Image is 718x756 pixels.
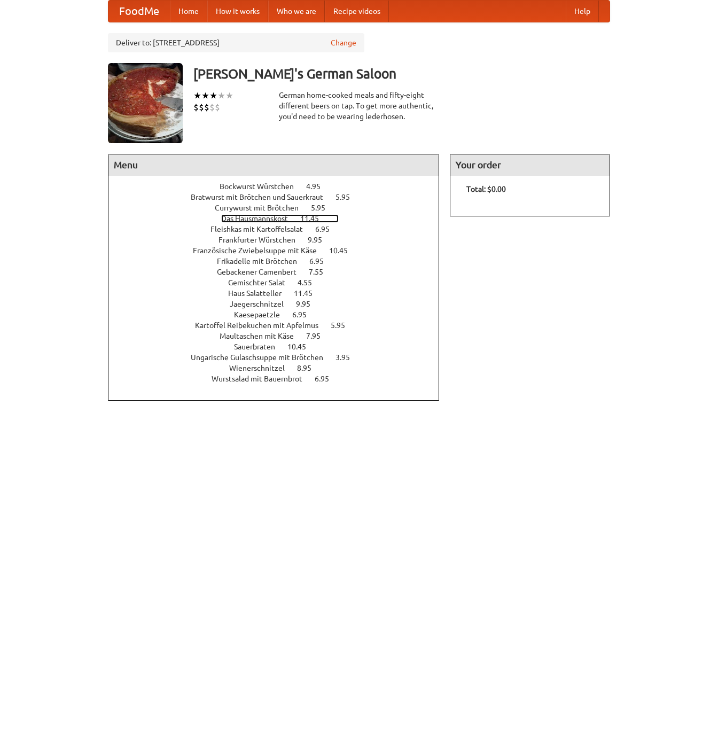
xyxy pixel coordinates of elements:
a: Home [170,1,207,22]
a: Kartoffel Reibekuchen mit Apfelmus 5.95 [195,321,365,330]
a: Wurstsalad mit Bauernbrot 6.95 [212,375,349,383]
a: Fleishkas mit Kartoffelsalat 6.95 [210,225,349,233]
span: Französische Zwiebelsuppe mit Käse [193,246,327,255]
span: Maultaschen mit Käse [220,332,305,340]
a: Wienerschnitzel 8.95 [229,364,331,372]
li: ★ [209,90,217,102]
h3: [PERSON_NAME]'s German Saloon [193,63,610,84]
span: 9.95 [296,300,321,308]
li: $ [215,102,220,113]
span: 4.55 [298,278,323,287]
a: Frikadelle mit Brötchen 6.95 [217,257,344,266]
span: 6.95 [309,257,334,266]
span: Gemischter Salat [228,278,296,287]
span: 8.95 [297,364,322,372]
span: Bockwurst Würstchen [220,182,305,191]
span: Haus Salatteller [228,289,292,298]
a: Sauerbraten 10.45 [234,342,326,351]
span: 3.95 [335,353,361,362]
span: 10.45 [329,246,358,255]
span: Jaegerschnitzel [230,300,294,308]
span: Das Hausmannskost [221,214,299,223]
span: Fleishkas mit Kartoffelsalat [210,225,314,233]
a: Frankfurter Würstchen 9.95 [218,236,342,244]
li: ★ [201,90,209,102]
a: Maultaschen mit Käse 7.95 [220,332,340,340]
span: 6.95 [315,225,340,233]
span: 11.45 [294,289,323,298]
a: Help [566,1,599,22]
span: Sauerbraten [234,342,286,351]
li: ★ [217,90,225,102]
span: 10.45 [287,342,317,351]
div: German home-cooked meals and fifty-eight different beers on tap. To get more authentic, you'd nee... [279,90,439,122]
span: 5.95 [335,193,361,201]
a: How it works [207,1,268,22]
li: $ [209,102,215,113]
span: 6.95 [292,310,317,319]
span: 6.95 [315,375,340,383]
span: Kartoffel Reibekuchen mit Apfelmus [195,321,329,330]
h4: Menu [108,154,439,176]
span: Frankfurter Würstchen [218,236,306,244]
a: Currywurst mit Brötchen 5.95 [215,204,345,212]
span: Wurstsalad mit Bauernbrot [212,375,313,383]
a: Recipe videos [325,1,389,22]
span: Kaesepaetzle [234,310,291,319]
a: Change [331,37,356,48]
span: 7.55 [309,268,334,276]
span: 11.45 [300,214,330,223]
span: Currywurst mit Brötchen [215,204,309,212]
span: 5.95 [331,321,356,330]
li: $ [193,102,199,113]
span: 7.95 [306,332,331,340]
li: ★ [193,90,201,102]
span: Wienerschnitzel [229,364,295,372]
a: Bratwurst mit Brötchen und Sauerkraut 5.95 [191,193,370,201]
span: Ungarische Gulaschsuppe mit Brötchen [191,353,334,362]
span: Gebackener Camenbert [217,268,307,276]
span: 4.95 [306,182,331,191]
span: Frikadelle mit Brötchen [217,257,308,266]
a: Who we are [268,1,325,22]
a: Französische Zwiebelsuppe mit Käse 10.45 [193,246,368,255]
li: $ [204,102,209,113]
a: Kaesepaetzle 6.95 [234,310,326,319]
a: FoodMe [108,1,170,22]
b: Total: $0.00 [466,185,506,193]
a: Gemischter Salat 4.55 [228,278,332,287]
span: 9.95 [308,236,333,244]
a: Bockwurst Würstchen 4.95 [220,182,340,191]
a: Haus Salatteller 11.45 [228,289,332,298]
a: Gebackener Camenbert 7.55 [217,268,343,276]
a: Ungarische Gulaschsuppe mit Brötchen 3.95 [191,353,370,362]
span: 5.95 [311,204,336,212]
a: Das Hausmannskost 11.45 [221,214,339,223]
div: Deliver to: [STREET_ADDRESS] [108,33,364,52]
img: angular.jpg [108,63,183,143]
h4: Your order [450,154,610,176]
li: ★ [225,90,233,102]
a: Jaegerschnitzel 9.95 [230,300,330,308]
li: $ [199,102,204,113]
span: Bratwurst mit Brötchen und Sauerkraut [191,193,334,201]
